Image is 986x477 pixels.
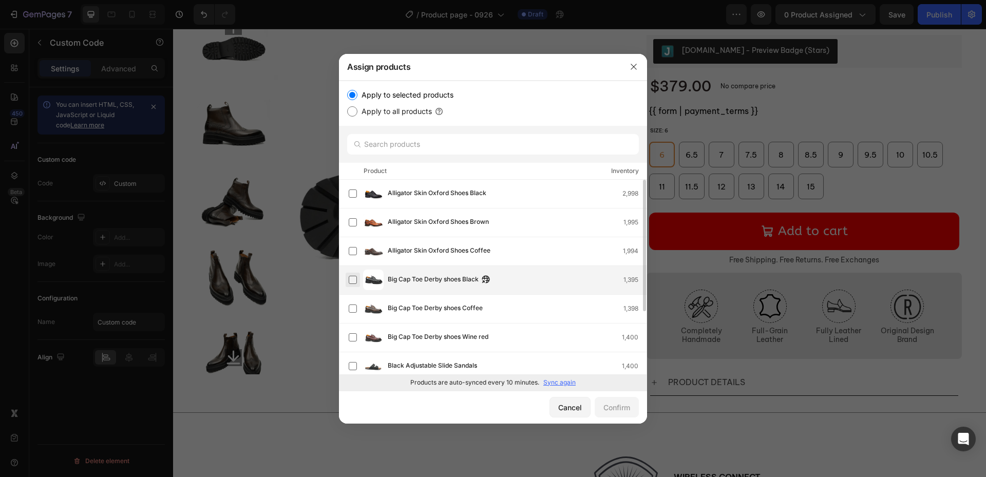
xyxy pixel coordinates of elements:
img: gempages_583776568153736003-6ca31d01-c7db-4bff-81eb-8f1a191092a6.png [717,261,751,294]
button: Cancel [549,397,591,417]
div: Inventory [611,166,639,176]
img: product-img [363,241,384,261]
img: product-img [363,298,384,319]
button: Carousel Next Arrow [52,320,69,337]
div: 1,395 [623,275,647,285]
button: Judge.me - Preview Badge (Stars) [480,10,665,35]
p: Products are auto-synced every 10 minutes. [410,378,539,387]
p: original design brand [705,298,764,315]
div: Confirm [603,402,630,413]
img: Brown Brogue Leather Chelsea Boots DIVINCH [24,289,97,362]
span: 7 [546,121,551,131]
div: 1,995 [623,217,647,227]
span: Big Cap Toe Derby shoes Black [388,274,479,285]
div: 1,400 [622,332,647,342]
img: gempages_583776568153736003-5f75ef72-5b07-4939-80b1-019e11602ca1.svg [580,261,614,294]
span: Alligator Skin Oxford Shoes Coffee [388,245,490,257]
img: Brown Brogue Leather Chelsea Boots DIVINCH [24,135,97,208]
span: Alligator Skin Oxford Shoes Black [388,188,486,199]
span: 12 [544,153,553,163]
div: Product [364,166,387,176]
span: Big Cap Toe Derby shoes Wine red [388,332,488,343]
div: 1,398 [623,303,647,314]
span: 11 [486,153,492,163]
div: 1,400 [622,361,647,371]
img: product-img [363,356,384,376]
p: No compare price [547,54,602,61]
div: 1,994 [623,246,647,256]
p: full-grain leather [568,298,627,315]
img: product-img [363,270,384,290]
span: 8.5 [632,121,644,131]
p: PRODUCT DETAILS [495,346,572,361]
p: fully leather lined [636,298,695,315]
span: Black Adjustable Slide Sandals [388,360,477,372]
button: Add to cart [476,184,787,221]
img: gempages_583776568153736003-132f3919-b372-491b-8917-0cf17cf7f4b8.png [649,261,682,294]
div: [DOMAIN_NAME] - Preview Badge (Stars) [509,16,656,27]
span: 7.5 [572,121,584,131]
img: Judgeme.png [488,16,501,29]
span: 10.5 [749,121,765,131]
span: 6.5 [513,121,525,131]
p: free shipping. free returns. free exchanges [475,225,788,238]
span: 15 [634,153,642,163]
div: /> [339,81,647,391]
div: 2,998 [622,188,647,199]
button: Confirm [595,397,639,417]
img: product-img [363,183,384,204]
span: 6 [486,121,491,131]
span: Big Cap Toe Derby shoes Coffee [388,303,483,314]
div: Add to cart [605,194,675,211]
span: 14 [603,153,612,163]
span: 9 [665,121,670,131]
img: Brown Brogue Leather Chelsea Boots DIVINCH [24,58,97,131]
p: Wireless Connect [501,443,706,454]
img: product-img [363,327,384,348]
input: Search products [347,134,639,155]
span: 10 [723,121,731,131]
div: Assign products [339,53,620,80]
span: Alligator Skin Oxford Shoes Brown [388,217,489,228]
img: Brown Brogue Leather Chelsea Boots DIVINCH [24,212,97,285]
span: 11.5 [512,153,525,163]
img: Describes the appearance of the image [511,261,545,294]
label: Apply to all products [357,105,432,118]
div: Open Intercom Messenger [951,427,976,451]
p: completely handmade [499,298,558,315]
span: 9.5 [691,121,704,131]
label: Apply to selected products [357,89,453,101]
div: Cancel [558,402,582,413]
img: product-img [363,212,384,233]
div: $379.00 [476,47,539,68]
p: Sync again [543,378,576,387]
div: {{ form | payment_terms }} [476,76,789,88]
legend: SIZE: 6 [476,97,496,108]
span: 8 [605,121,611,131]
span: 13 [574,153,582,163]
